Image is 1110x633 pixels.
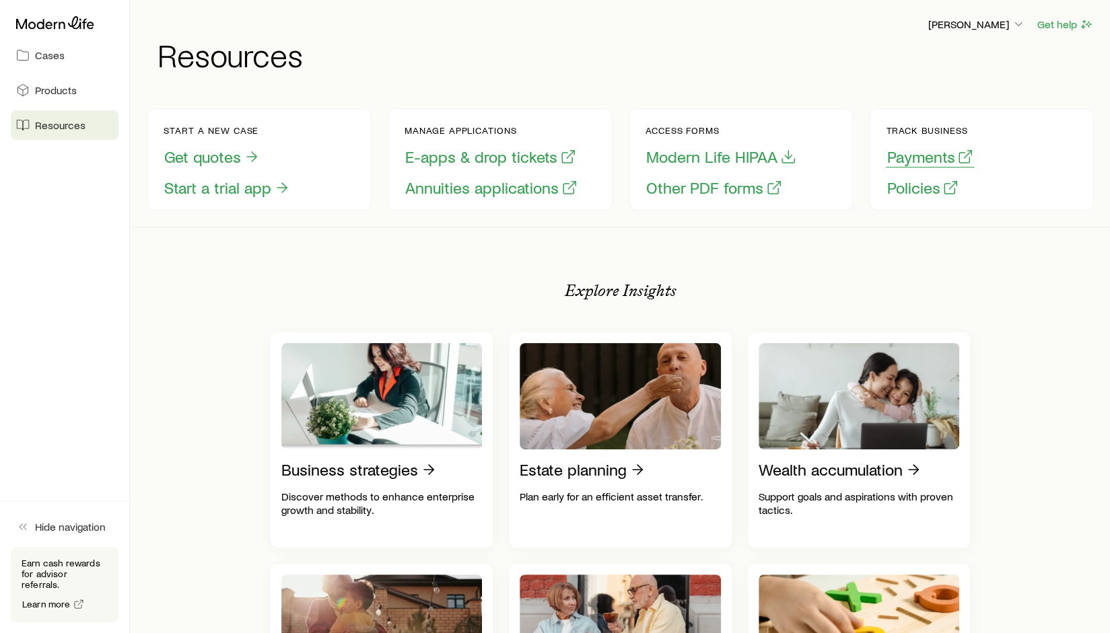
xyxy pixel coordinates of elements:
span: Hide navigation [35,520,106,533]
span: Resources [35,118,85,132]
button: Get help [1037,17,1094,32]
p: [PERSON_NAME] [928,17,1025,31]
img: Estate planning [520,343,721,449]
button: Payments [886,147,974,167]
div: Earn cash rewards for advisor referrals.Learn more [11,547,118,622]
button: Modern Life HIPAA [646,147,797,167]
p: Start a new case [164,125,291,136]
p: Manage applications [405,125,578,136]
span: Learn more [22,599,71,609]
p: Support goals and aspirations with proven tactics. [759,490,960,517]
p: Track business [886,125,974,136]
button: Get quotes [164,147,261,167]
p: Estate planning [520,460,627,479]
p: Explore Insights [565,281,677,300]
p: Access forms [646,125,797,136]
p: Plan early for an efficient asset transfer. [520,490,721,503]
button: E-apps & drop tickets [405,147,577,167]
a: Cases [11,40,118,70]
h1: Resources [158,38,1094,71]
button: Annuities applications [405,178,578,198]
a: Estate planningPlan early for an efficient asset transfer. [509,332,732,548]
a: Products [11,75,118,105]
img: Business strategies [281,343,483,449]
p: Earn cash rewards for advisor referrals. [22,558,108,590]
img: Wealth accumulation [759,343,960,449]
a: Wealth accumulationSupport goals and aspirations with proven tactics. [748,332,971,548]
button: Other PDF forms [646,178,783,198]
a: Business strategiesDiscover methods to enhance enterprise growth and stability. [271,332,493,548]
button: Start a trial app [164,178,291,198]
a: Resources [11,110,118,140]
p: Business strategies [281,460,418,479]
p: Wealth accumulation [759,460,903,479]
button: [PERSON_NAME] [928,17,1026,33]
button: Policies [886,178,959,198]
p: Discover methods to enhance enterprise growth and stability. [281,490,483,517]
span: Cases [35,48,65,62]
span: Products [35,83,77,97]
button: Hide navigation [11,512,118,542]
